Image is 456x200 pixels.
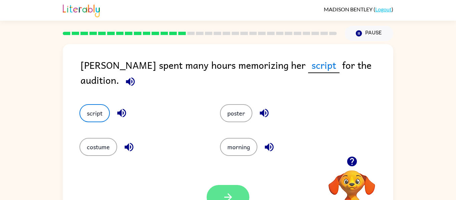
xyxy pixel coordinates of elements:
img: Literably [63,3,100,17]
button: poster [220,104,252,122]
button: Pause [345,26,393,41]
span: script [308,57,339,73]
button: script [79,104,110,122]
span: MADISON BENTLEY [324,6,374,12]
div: [PERSON_NAME] spent many hours memorizing her for the audition. [80,57,393,91]
a: Logout [375,6,392,12]
div: ( ) [324,6,393,12]
button: costume [79,138,117,156]
button: morning [220,138,257,156]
